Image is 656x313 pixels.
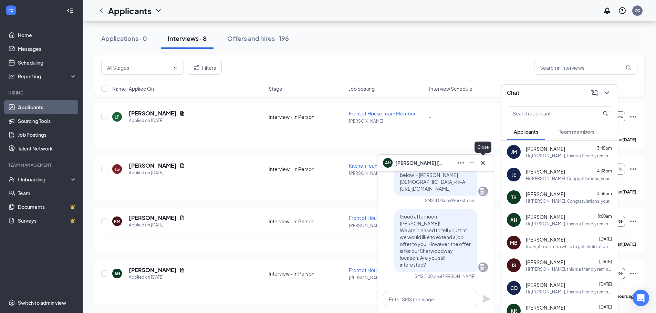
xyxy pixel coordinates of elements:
div: Team Management [8,162,75,168]
svg: Ellipses [457,159,465,167]
svg: Notifications [603,7,611,15]
svg: ChevronDown [173,65,178,70]
div: ZC [635,8,640,13]
div: Hi [PERSON_NAME]. Congratulations, your in-person interview with [DEMOGRAPHIC_DATA]-fil-A for Fro... [526,198,612,204]
button: Cross [477,157,488,168]
svg: Ellipses [629,113,637,121]
div: Interview - In Person [269,218,345,225]
span: 8:00am [597,214,612,219]
div: CD [510,284,518,291]
span: [PERSON_NAME] [526,191,565,198]
span: Stage [269,85,282,92]
a: Messages [18,42,77,56]
h5: [PERSON_NAME] [129,214,177,222]
div: Interview - In Person [269,270,345,277]
span: Kitchen Team Member [349,163,399,169]
div: SMS 8:00am [425,198,449,203]
div: Applied on [DATE] [129,169,185,176]
div: RM [114,219,120,224]
div: JS [511,262,516,269]
svg: Document [179,163,185,168]
a: SurveysCrown [18,214,77,227]
span: [PERSON_NAME] [526,168,565,175]
svg: Company [479,263,487,271]
svg: Filter [192,64,201,72]
div: Close [475,142,491,153]
svg: Ellipses [629,165,637,173]
b: [DATE] [622,242,636,247]
svg: Minimize [468,159,476,167]
svg: Company [479,187,487,195]
div: Applied on [DATE] [129,274,185,281]
h3: Chat [507,89,519,97]
span: Front of House Team Member [349,267,416,273]
h5: [PERSON_NAME] [129,162,177,169]
button: ChevronDown [601,87,612,98]
span: Front of House Team Member [349,110,416,116]
span: [PERSON_NAME] [526,213,565,220]
div: AH [510,216,517,223]
svg: Document [179,267,185,273]
h1: Applicants [108,5,152,16]
input: All Stages [107,64,170,71]
div: Hi [PERSON_NAME], this is a friendly reminder. Your interview with [DEMOGRAPHIC_DATA]-fil-A for F... [526,221,612,227]
span: Job posting [349,85,375,92]
svg: Analysis [8,73,15,80]
input: Search in interviews [534,61,637,75]
div: Applications · 0 [101,34,147,43]
div: Interview - In Person [269,113,345,120]
svg: Cross [479,159,487,167]
span: • [PERSON_NAME] [439,273,476,279]
div: Interviews · 8 [168,34,207,43]
b: 8 hours ago [614,294,636,299]
a: Talent Network [18,142,77,155]
svg: Document [179,111,185,116]
div: Open Intercom Messenger [633,290,649,306]
div: MB [510,239,518,246]
span: [PERSON_NAME] [PERSON_NAME] [395,159,444,167]
span: Good afternoon [PERSON_NAME]! We are pleased to tell you that we would like to extend a job offer... [400,213,471,268]
p: [PERSON_NAME] [349,223,425,228]
div: JM [511,148,517,155]
div: Hi [PERSON_NAME]. Congratulations, your in-person interview with [DEMOGRAPHIC_DATA]-fil-A for Kit... [526,176,612,181]
span: Team members [559,128,594,135]
b: [DATE] [622,189,636,194]
svg: ComposeMessage [590,89,598,97]
span: [PERSON_NAME] [526,259,565,266]
div: AH [114,271,120,277]
div: JE [512,171,516,178]
span: Front of House Team Member [349,215,416,221]
span: • Workstream [449,198,476,203]
div: Hi [PERSON_NAME], this is a friendly reminder. Your interview with [DEMOGRAPHIC_DATA]-fil-A for F... [526,153,612,159]
svg: Settings [8,299,15,306]
span: [DATE] [599,282,612,287]
span: [DATE] [599,236,612,242]
div: Offers and hires · 196 [227,34,289,43]
span: [DATE] [599,304,612,310]
a: Applicants [18,100,77,114]
b: [DATE] [622,137,636,142]
a: Job Postings [18,128,77,142]
svg: Plane [482,295,490,303]
p: [PERSON_NAME] [349,275,425,281]
svg: MagnifyingGlass [626,65,631,70]
span: 4:38pm [597,168,612,174]
a: Team [18,186,77,200]
div: LP [115,114,119,120]
svg: MagnifyingGlass [603,111,608,116]
span: Applicants [514,128,538,135]
svg: Ellipses [629,217,637,225]
svg: ChevronDown [154,7,163,15]
button: Filter Filters [187,61,222,75]
div: Interview - In Person [269,166,345,172]
svg: ChevronLeft [97,7,105,15]
div: Applied on [DATE] [129,117,185,124]
a: Home [18,28,77,42]
svg: WorkstreamLogo [8,7,14,14]
button: ComposeMessage [589,87,600,98]
span: [PERSON_NAME] [526,281,565,288]
div: Hi [PERSON_NAME], this is a friendly reminder. Your interview with [DEMOGRAPHIC_DATA]-fil-A for F... [526,266,612,272]
button: Ellipses [455,157,466,168]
